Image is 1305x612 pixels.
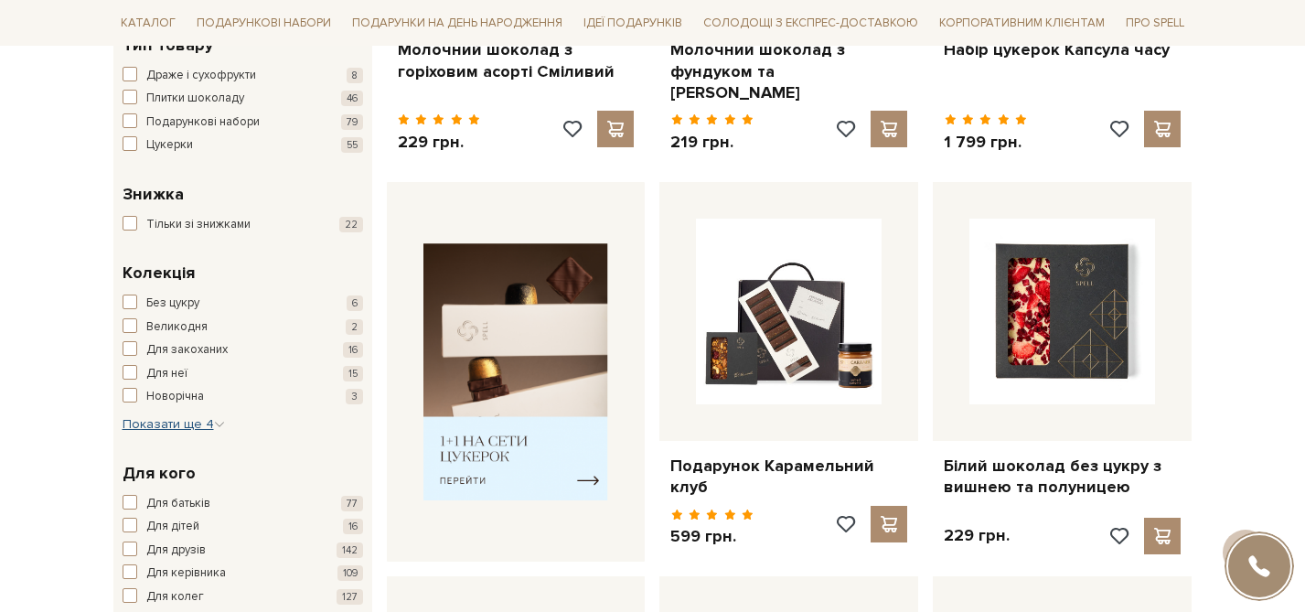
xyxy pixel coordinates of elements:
[146,113,260,132] span: Подарункові набори
[123,136,363,155] button: Цукерки 55
[123,564,363,583] button: Для керівника 109
[343,342,363,358] span: 16
[123,90,363,108] button: Плитки шоколаду 46
[146,542,206,560] span: Для друзів
[146,136,193,155] span: Цукерки
[123,341,363,360] button: Для закоханих 16
[337,589,363,605] span: 127
[146,518,199,536] span: Для дітей
[670,526,754,547] p: 599 грн.
[146,365,187,383] span: Для неї
[123,588,363,607] button: Для колег 127
[123,416,225,432] span: Показати ще 4
[341,496,363,511] span: 77
[123,388,363,406] button: Новорічна 3
[123,461,196,486] span: Для кого
[146,216,251,234] span: Тільки зі знижками
[337,565,363,581] span: 109
[189,9,338,38] span: Подарункові набори
[146,564,226,583] span: Для керівника
[146,67,256,85] span: Драже і сухофрукти
[944,456,1181,499] a: Білий шоколад без цукру з вишнею та полуницею
[123,495,363,513] button: Для батьків 77
[347,295,363,311] span: 6
[944,132,1027,153] p: 1 799 грн.
[423,243,609,500] img: banner
[932,7,1112,38] a: Корпоративним клієнтам
[347,68,363,83] span: 8
[123,318,363,337] button: Великодня 2
[398,39,635,82] a: Молочний шоколад з горіховим асорті Сміливий
[944,39,1181,60] a: Набір цукерок Капсула часу
[343,366,363,381] span: 15
[346,319,363,335] span: 2
[146,341,228,360] span: Для закоханих
[341,91,363,106] span: 46
[113,9,183,38] span: Каталог
[123,113,363,132] button: Подарункові набори 79
[345,9,570,38] span: Подарунки на День народження
[123,67,363,85] button: Драже і сухофрукти 8
[337,542,363,558] span: 142
[670,39,907,103] a: Молочний шоколад з фундуком та [PERSON_NAME]
[576,9,690,38] span: Ідеї подарунків
[398,132,481,153] p: 229 грн.
[123,216,363,234] button: Тільки зі знижками 22
[146,295,199,313] span: Без цукру
[343,519,363,534] span: 16
[944,525,1010,546] p: 229 грн.
[696,7,925,38] a: Солодощі з експрес-доставкою
[670,132,754,153] p: 219 грн.
[146,588,204,607] span: Для колег
[146,495,210,513] span: Для батьків
[341,114,363,130] span: 79
[123,542,363,560] button: Для друзів 142
[670,456,907,499] a: Подарунок Карамельний клуб
[123,415,225,434] button: Показати ще 4
[123,518,363,536] button: Для дітей 16
[123,295,363,313] button: Без цукру 6
[123,182,184,207] span: Знижка
[339,217,363,232] span: 22
[1118,9,1192,38] span: Про Spell
[146,90,244,108] span: Плитки шоколаду
[346,389,363,404] span: 3
[341,137,363,153] span: 55
[146,388,204,406] span: Новорічна
[123,365,363,383] button: Для неї 15
[123,261,195,285] span: Колекція
[146,318,208,337] span: Великодня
